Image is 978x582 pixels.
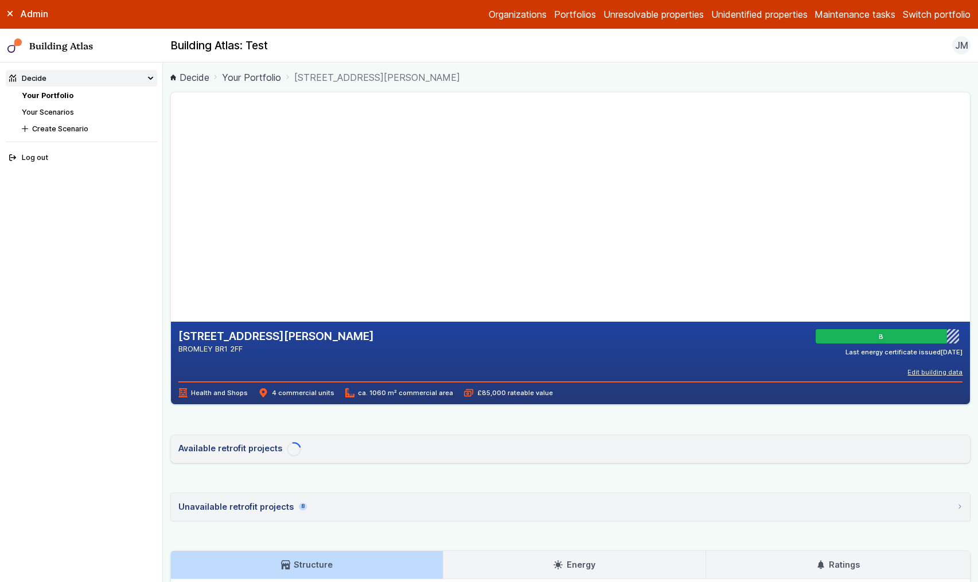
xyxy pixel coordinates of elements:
span: 8 [299,503,306,510]
span: JM [955,38,968,52]
button: JM [952,36,971,54]
a: Decide [170,71,209,84]
a: Energy [443,551,705,579]
h3: Ratings [816,558,860,571]
a: Unidentified properties [711,7,808,21]
div: Last energy certificate issued [845,347,963,357]
span: 4 commercial units [259,388,334,397]
h3: Energy [554,558,595,571]
a: Unresolvable properties [603,7,704,21]
summary: Decide [6,70,157,87]
h2: [STREET_ADDRESS][PERSON_NAME] [178,329,374,344]
a: Maintenance tasks [815,7,895,21]
time: [DATE] [941,348,963,356]
span: ca. 1060 m² commercial area [345,388,453,397]
a: Ratings [706,551,970,579]
button: Switch portfolio [903,7,971,21]
a: Portfolios [554,7,596,21]
summary: Unavailable retrofit projects8 [171,493,970,521]
div: Unavailable retrofit projects [178,501,307,513]
a: Your Portfolio [22,91,73,100]
h3: Structure [281,558,333,571]
img: main-0bbd2752.svg [7,38,22,53]
button: Create Scenario [18,120,157,137]
a: Structure [171,551,443,579]
span: Health and Shops [178,388,248,397]
h3: Available retrofit projects [178,442,282,455]
button: Log out [6,150,157,166]
a: Organizations [489,7,547,21]
span: [STREET_ADDRESS][PERSON_NAME] [294,71,460,84]
a: Available retrofit projects [170,435,971,463]
h2: Building Atlas: Test [170,38,268,53]
a: Your Scenarios [22,108,74,116]
div: Decide [9,73,46,84]
span: £85,000 rateable value [464,388,552,397]
address: BROMLEY BR1 2FF [178,343,374,354]
span: B [880,332,885,341]
a: Your Portfolio [222,71,281,84]
button: Edit building data [907,368,963,377]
